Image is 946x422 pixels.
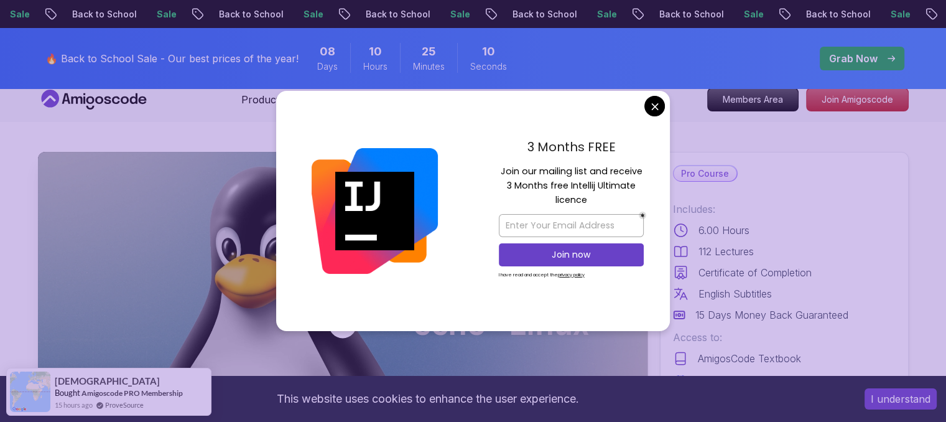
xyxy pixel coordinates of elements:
[294,8,333,21] p: Sale
[470,60,507,73] span: Seconds
[698,351,801,366] p: AmigosCode Textbook
[209,8,294,21] p: Back to School
[105,400,144,410] a: ProveSource
[695,307,848,322] p: 15 Days Money Back Guaranteed
[734,8,774,21] p: Sale
[320,43,335,60] span: 8 Days
[673,202,896,217] p: Includes:
[881,8,920,21] p: Sale
[708,88,798,111] p: Members Area
[81,388,183,398] a: Amigoscode PRO Membership
[698,286,772,301] p: English Subtitles
[698,223,749,238] p: 6.00 Hours
[422,43,436,60] span: 25 Minutes
[241,92,299,117] button: Products
[55,400,93,410] span: 15 hours ago
[698,244,754,259] p: 112 Lectures
[503,8,587,21] p: Back to School
[317,60,338,73] span: Days
[9,385,846,413] div: This website uses cookies to enhance the user experience.
[440,8,480,21] p: Sale
[413,60,445,73] span: Minutes
[698,372,812,387] p: Access to Discord Group
[55,376,160,387] span: [DEMOGRAPHIC_DATA]
[806,88,909,111] a: Join Amigoscode
[369,43,382,60] span: 10 Hours
[10,372,50,412] img: provesource social proof notification image
[865,388,937,410] button: Accept cookies
[807,88,908,111] p: Join Amigoscode
[62,8,147,21] p: Back to School
[241,92,284,107] p: Products
[649,8,734,21] p: Back to School
[55,388,80,398] span: Bought
[698,265,812,280] p: Certificate of Completion
[482,43,495,60] span: 10 Seconds
[707,88,799,111] a: Members Area
[796,8,881,21] p: Back to School
[363,60,387,73] span: Hours
[673,330,896,345] p: Access to:
[674,166,736,181] p: Pro Course
[587,8,627,21] p: Sale
[45,51,299,66] p: 🔥 Back to School Sale - Our best prices of the year!
[356,8,440,21] p: Back to School
[829,51,878,66] p: Grab Now
[147,8,187,21] p: Sale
